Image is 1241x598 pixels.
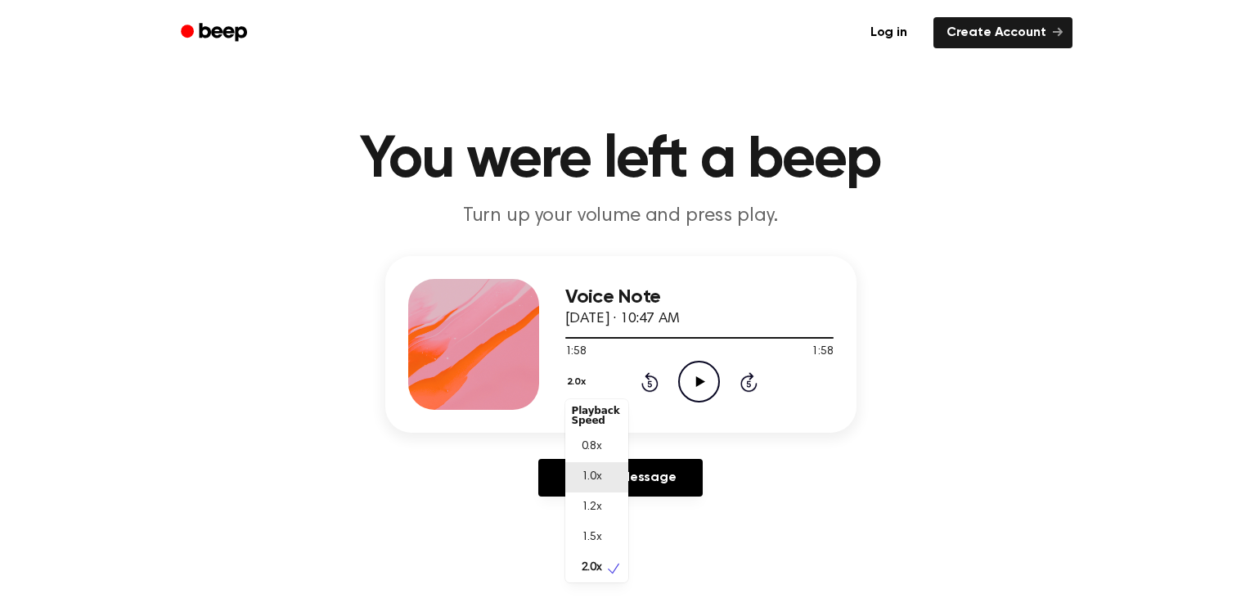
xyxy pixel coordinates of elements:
[565,399,628,432] div: Playback Speed
[565,368,592,396] button: 2.0x
[582,438,602,456] span: 0.8x
[582,469,602,486] span: 1.0x
[582,560,602,577] span: 2.0x
[582,499,602,516] span: 1.2x
[565,399,628,582] div: 2.0x
[582,529,602,546] span: 1.5x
